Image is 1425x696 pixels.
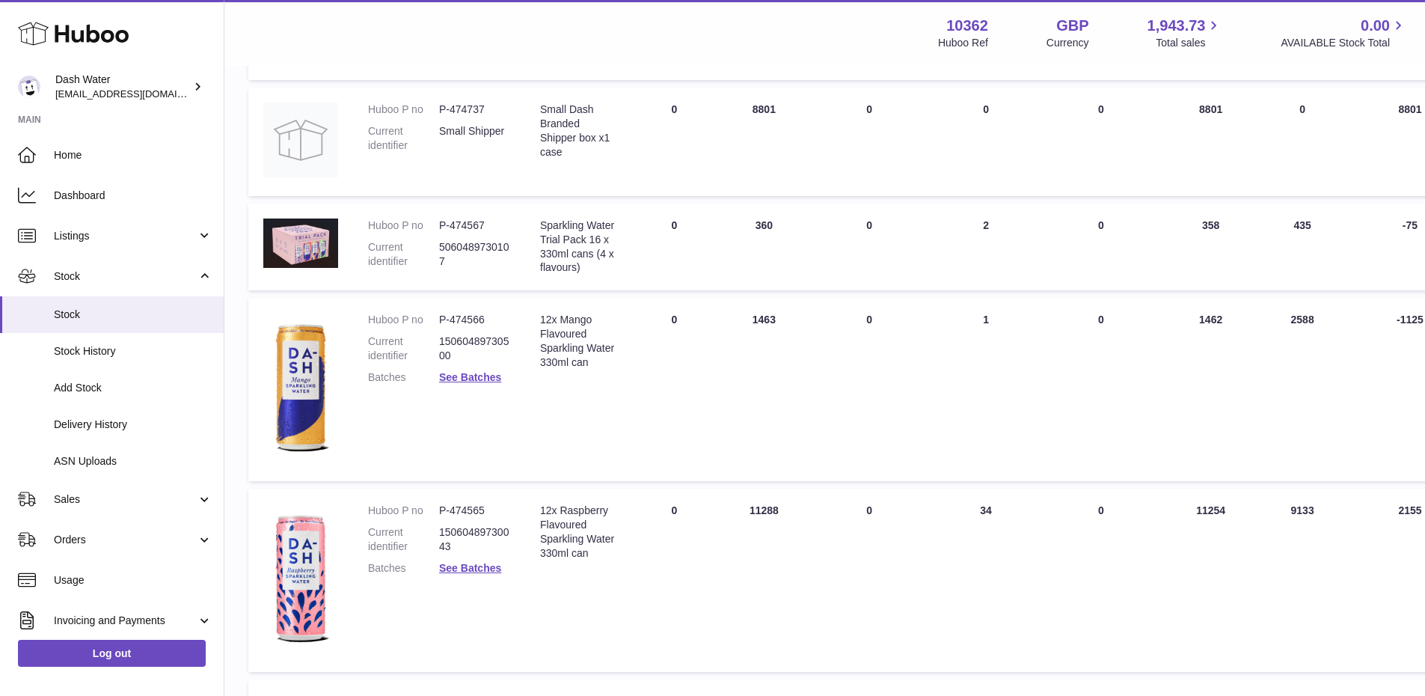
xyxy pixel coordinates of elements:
a: 0.00 AVAILABLE Stock Total [1281,16,1407,50]
span: Home [54,148,212,162]
span: Total sales [1156,36,1222,50]
td: 0 [629,298,719,481]
span: 0 [1098,504,1104,516]
dt: Huboo P no [368,504,439,518]
td: 358 [1160,204,1262,291]
div: Currency [1046,36,1089,50]
dt: Current identifier [368,525,439,554]
td: 435 [1262,204,1343,291]
td: 0 [809,298,930,481]
span: Listings [54,229,197,243]
span: Stock History [54,344,212,358]
dt: Batches [368,370,439,385]
td: 0 [1262,88,1343,196]
td: 9133 [1262,489,1343,672]
dd: 15060489730500 [439,335,510,363]
td: 0 [629,489,719,672]
dd: P-474566 [439,313,510,327]
div: 12x Raspberry Flavoured Sparkling Water 330ml can [540,504,614,561]
td: 0 [629,204,719,291]
span: 0 [1098,314,1104,326]
span: 0.00 [1361,16,1390,36]
span: Dashboard [54,189,212,203]
td: 0 [930,88,1042,196]
dt: Huboo P no [368,103,439,117]
dd: P-474565 [439,504,510,518]
span: AVAILABLE Stock Total [1281,36,1407,50]
td: 0 [809,88,930,196]
td: 8801 [719,88,809,196]
td: 8801 [1160,88,1262,196]
dd: 5060489730107 [439,240,510,269]
a: 1,943.73 Total sales [1147,16,1223,50]
div: Dash Water [55,73,190,101]
td: 2 [930,204,1042,291]
a: See Batches [439,371,501,383]
dt: Current identifier [368,335,439,363]
div: Small Dash Branded Shipper box x1 case [540,103,614,159]
strong: GBP [1056,16,1088,36]
a: Log out [18,640,206,667]
dt: Current identifier [368,240,439,269]
img: product image [263,504,338,653]
img: product image [263,103,338,177]
dt: Huboo P no [368,219,439,233]
div: Sparkling Water Trial Pack 16 x 330ml cans (4 x flavours) [540,219,614,275]
a: See Batches [439,562,501,574]
dd: P-474567 [439,219,510,233]
div: Huboo Ref [938,36,988,50]
div: 12x Mango Flavoured Sparkling Water 330ml can [540,313,614,370]
dd: P-474737 [439,103,510,117]
span: Delivery History [54,418,212,432]
td: 1463 [719,298,809,481]
dd: 15060489730043 [439,525,510,554]
img: product image [263,219,338,268]
span: Add Stock [54,381,212,395]
span: 1,943.73 [1147,16,1206,36]
td: 360 [719,204,809,291]
td: 1462 [1160,298,1262,481]
dt: Batches [368,561,439,576]
td: 0 [809,489,930,672]
dt: Current identifier [368,124,439,153]
span: Orders [54,533,197,547]
span: Stock [54,269,197,284]
td: 34 [930,489,1042,672]
strong: 10362 [946,16,988,36]
span: ASN Uploads [54,454,212,468]
img: internalAdmin-10362@internal.huboo.com [18,76,40,98]
span: Stock [54,308,212,322]
td: 0 [809,204,930,291]
span: 0 [1098,103,1104,115]
td: 11288 [719,489,809,672]
td: 1 [930,298,1042,481]
span: Invoicing and Payments [54,614,197,628]
span: Usage [54,573,212,587]
td: 2588 [1262,298,1343,481]
td: 0 [629,88,719,196]
img: product image [263,313,338,463]
span: [EMAIL_ADDRESS][DOMAIN_NAME] [55,88,220,100]
dt: Huboo P no [368,313,439,327]
dd: Small Shipper [439,124,510,153]
span: Sales [54,492,197,507]
td: 11254 [1160,489,1262,672]
span: 0 [1098,219,1104,231]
